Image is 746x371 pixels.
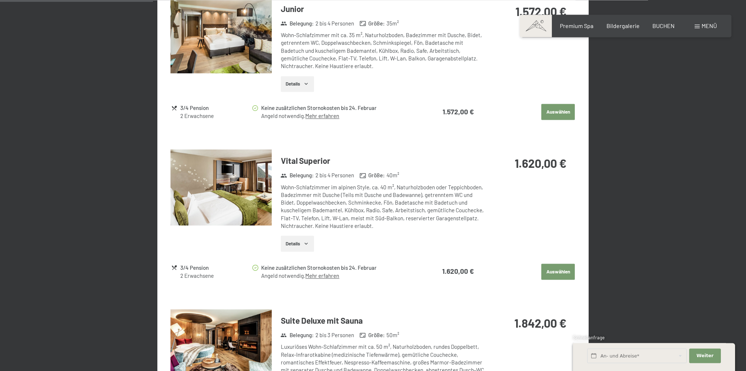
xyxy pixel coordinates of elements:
[281,31,484,70] div: Wohn-Schlafzimmer mit ca. 35 m², Naturholzboden, Badezimmer mit Dusche, Bidet, getrenntem WC, Dop...
[702,22,717,29] span: Menü
[606,22,640,29] a: Bildergalerie
[696,352,714,359] span: Weiter
[560,22,593,29] a: Premium Spa
[386,331,399,339] span: 50 m²
[281,183,484,230] div: Wohn-Schlafzimmer im alpinen Style, ca. 40 m², Naturholzboden oder Teppichboden, Badezimmer mit D...
[652,22,675,29] a: BUCHEN
[442,267,474,275] strong: 1.620,00 €
[281,155,484,166] h3: Vital Superior
[180,272,251,280] div: 2 Erwachsene
[261,104,413,112] div: Keine zusätzlichen Stornokosten bis 24. Februar
[386,171,399,179] span: 40 m²
[261,272,413,280] div: Angeld notwendig.
[180,264,251,272] div: 3/4 Pension
[170,149,272,225] img: mss_renderimg.php
[280,20,314,27] strong: Belegung :
[180,104,251,112] div: 3/4 Pension
[360,331,385,339] strong: Größe :
[315,171,354,179] span: 2 bis 4 Personen
[515,4,566,18] strong: 1.572,00 €
[573,335,605,340] span: Schnellanfrage
[281,236,314,252] button: Details
[180,112,251,120] div: 2 Erwachsene
[541,264,575,280] button: Auswählen
[541,104,575,120] button: Auswählen
[386,20,399,27] span: 35 m²
[514,316,566,330] strong: 1.842,00 €
[281,315,484,326] h3: Suite Deluxe mit Sauna
[315,20,354,27] span: 2 bis 4 Personen
[360,171,385,179] strong: Größe :
[305,272,339,279] a: Mehr erfahren
[689,348,721,363] button: Weiter
[280,171,314,179] strong: Belegung :
[515,156,566,170] strong: 1.620,00 €
[443,107,474,116] strong: 1.572,00 €
[281,76,314,92] button: Details
[360,20,385,27] strong: Größe :
[261,264,413,272] div: Keine zusätzlichen Stornokosten bis 24. Februar
[305,113,339,119] a: Mehr erfahren
[281,3,484,15] h3: Junior
[315,331,354,339] span: 2 bis 3 Personen
[280,331,314,339] strong: Belegung :
[261,112,413,120] div: Angeld notwendig.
